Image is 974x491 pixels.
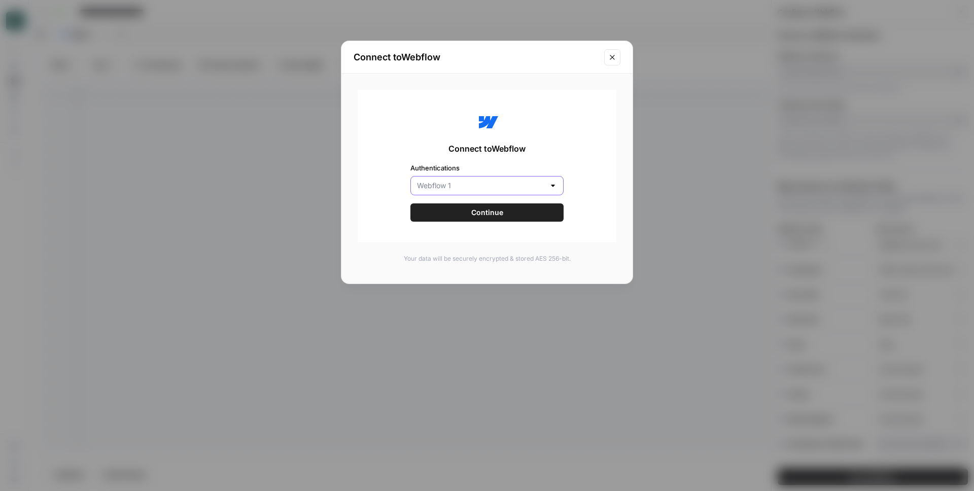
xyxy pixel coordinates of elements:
[410,203,564,222] button: Continue
[358,254,616,263] p: Your data will be securely encrypted & stored AES 256-bit.
[448,143,526,155] span: Connect to Webflow
[354,50,598,64] h2: Connect to Webflow
[417,181,545,191] input: Webflow 1
[410,163,564,173] label: Authentications
[471,207,503,218] span: Continue
[604,49,620,65] button: Close modal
